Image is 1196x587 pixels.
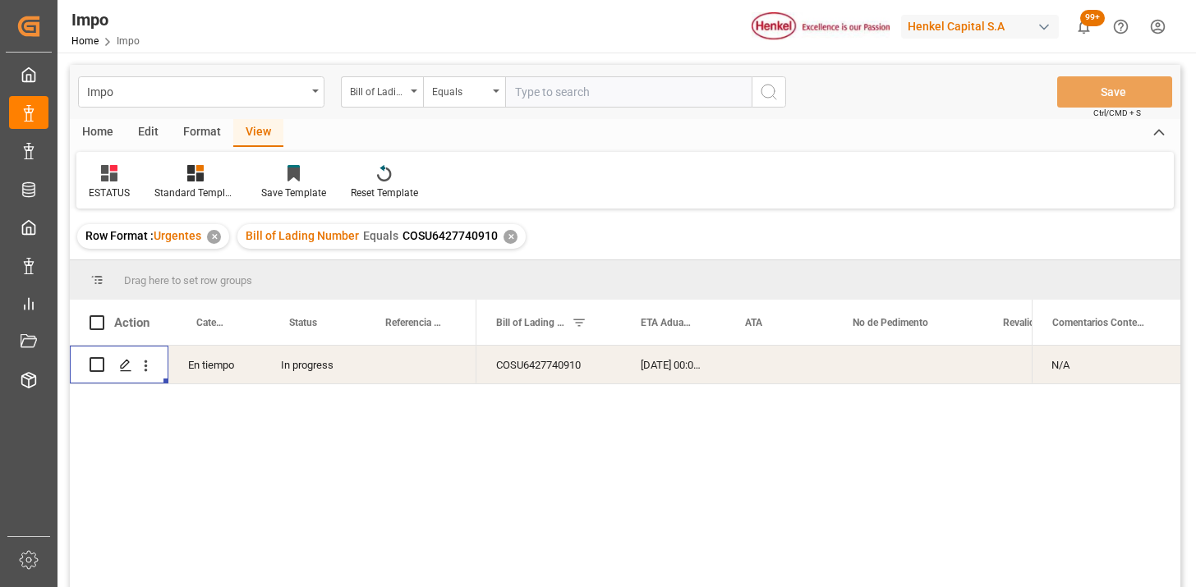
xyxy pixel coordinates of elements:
[476,346,621,383] div: COSU6427740910
[71,35,99,47] a: Home
[71,7,140,32] div: Impo
[1003,317,1051,328] span: Revalidado
[505,76,752,108] input: Type to search
[168,346,261,383] div: En tiempo
[78,76,324,108] button: open menu
[1032,346,1180,384] div: Press SPACE to select this row.
[402,229,498,242] span: COSU6427740910
[154,229,201,242] span: Urgentes
[752,76,786,108] button: search button
[745,317,762,328] span: ATA
[70,119,126,147] div: Home
[621,346,725,383] div: [DATE] 00:00:00
[1080,10,1105,26] span: 99+
[126,119,171,147] div: Edit
[233,119,283,147] div: View
[901,15,1059,39] div: Henkel Capital S.A
[1032,346,1180,383] div: N/A
[1057,76,1172,108] button: Save
[853,317,928,328] span: No de Pedimento
[504,230,517,244] div: ✕
[1093,107,1141,119] span: Ctrl/CMD + S
[901,11,1065,42] button: Henkel Capital S.A
[85,229,154,242] span: Row Format :
[246,229,359,242] span: Bill of Lading Number
[423,76,505,108] button: open menu
[496,317,565,328] span: Bill of Lading Number
[351,186,418,200] div: Reset Template
[341,76,423,108] button: open menu
[114,315,149,330] div: Action
[207,230,221,244] div: ✕
[196,317,227,328] span: Categoría
[261,186,326,200] div: Save Template
[385,317,442,328] span: Referencia Leschaco
[289,317,317,328] span: Status
[350,80,406,99] div: Bill of Lading Number
[1065,8,1102,45] button: show 101 new notifications
[124,274,252,287] span: Drag here to set row groups
[70,346,476,384] div: Press SPACE to select this row.
[89,186,130,200] div: ESTATUS
[432,80,488,99] div: Equals
[171,119,233,147] div: Format
[1102,8,1139,45] button: Help Center
[641,317,691,328] span: ETA Aduana
[261,346,357,383] div: In progress
[1052,317,1147,328] span: Comentarios Contenedor
[87,80,306,101] div: Impo
[363,229,398,242] span: Equals
[154,186,237,200] div: Standard Templates
[752,12,890,41] img: Henkel%20logo.jpg_1689854090.jpg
